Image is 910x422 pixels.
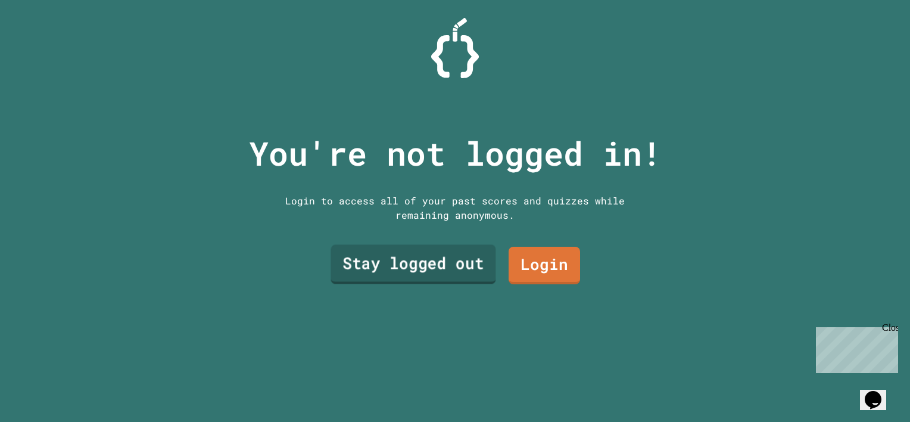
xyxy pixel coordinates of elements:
[811,322,898,373] iframe: chat widget
[249,129,662,178] p: You're not logged in!
[431,18,479,78] img: Logo.svg
[331,244,495,284] a: Stay logged out
[509,247,580,284] a: Login
[5,5,82,76] div: Chat with us now!Close
[276,194,634,222] div: Login to access all of your past scores and quizzes while remaining anonymous.
[860,374,898,410] iframe: chat widget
